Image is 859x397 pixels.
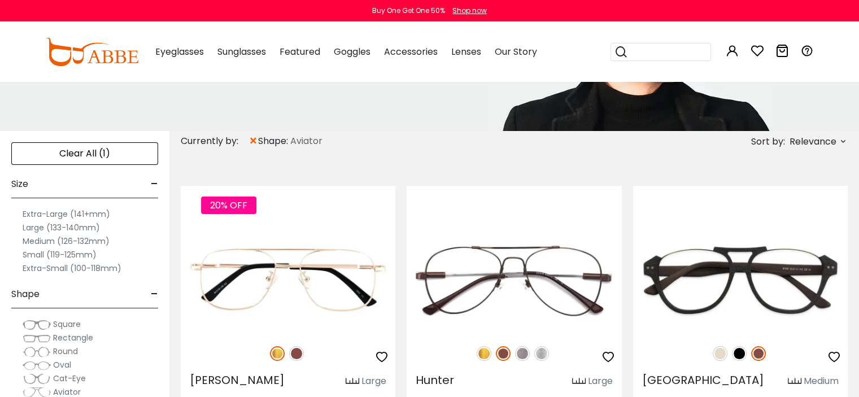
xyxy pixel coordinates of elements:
[53,373,86,384] span: Cat-Eye
[23,333,51,344] img: Rectangle.png
[280,45,320,58] span: Featured
[790,132,836,152] span: Relevance
[451,45,481,58] span: Lenses
[181,131,248,151] div: Currently by:
[495,45,537,58] span: Our Story
[384,45,438,58] span: Accessories
[23,360,51,371] img: Oval.png
[334,45,370,58] span: Goggles
[53,346,78,357] span: Round
[201,197,256,214] span: 20% OFF
[732,346,747,361] img: Black
[151,281,158,308] span: -
[447,6,487,15] a: Shop now
[181,226,395,334] img: Gold Gatewood - Metal ,Adjust Nose Pads
[642,372,764,388] span: [GEOGRAPHIC_DATA]
[804,374,839,388] div: Medium
[155,45,204,58] span: Eyeglasses
[372,6,445,16] div: Buy One Get One 50%
[23,346,51,357] img: Round.png
[534,346,549,361] img: Silver
[407,226,621,334] img: Brown Hunter - Metal ,Adjust Nose Pads
[270,346,285,361] img: Gold
[23,373,51,385] img: Cat-Eye.png
[515,346,530,361] img: Gun
[751,135,785,148] span: Sort by:
[588,374,613,388] div: Large
[477,346,491,361] img: Gold
[23,319,51,330] img: Square.png
[248,131,258,151] span: ×
[23,248,97,261] label: Small (119-125mm)
[633,226,848,334] img: Brown Ocean Gate - Combination ,Universal Bridge Fit
[452,6,487,16] div: Shop now
[151,171,158,198] span: -
[11,171,28,198] span: Size
[53,359,71,370] span: Oval
[496,346,511,361] img: Brown
[258,134,290,148] span: shape:
[361,374,386,388] div: Large
[346,377,359,386] img: size ruler
[751,346,766,361] img: Brown
[289,346,304,361] img: Brown
[23,207,110,221] label: Extra-Large (141+mm)
[713,346,727,361] img: Cream
[23,261,121,275] label: Extra-Small (100-118mm)
[11,281,40,308] span: Shape
[53,332,93,343] span: Rectangle
[788,377,801,386] img: size ruler
[416,372,454,388] span: Hunter
[53,319,81,330] span: Square
[23,234,110,248] label: Medium (126-132mm)
[11,142,158,165] div: Clear All (1)
[190,372,285,388] span: [PERSON_NAME]
[217,45,266,58] span: Sunglasses
[572,377,586,386] img: size ruler
[46,38,138,66] img: abbeglasses.com
[290,134,322,148] span: Aviator
[23,221,100,234] label: Large (133-140mm)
